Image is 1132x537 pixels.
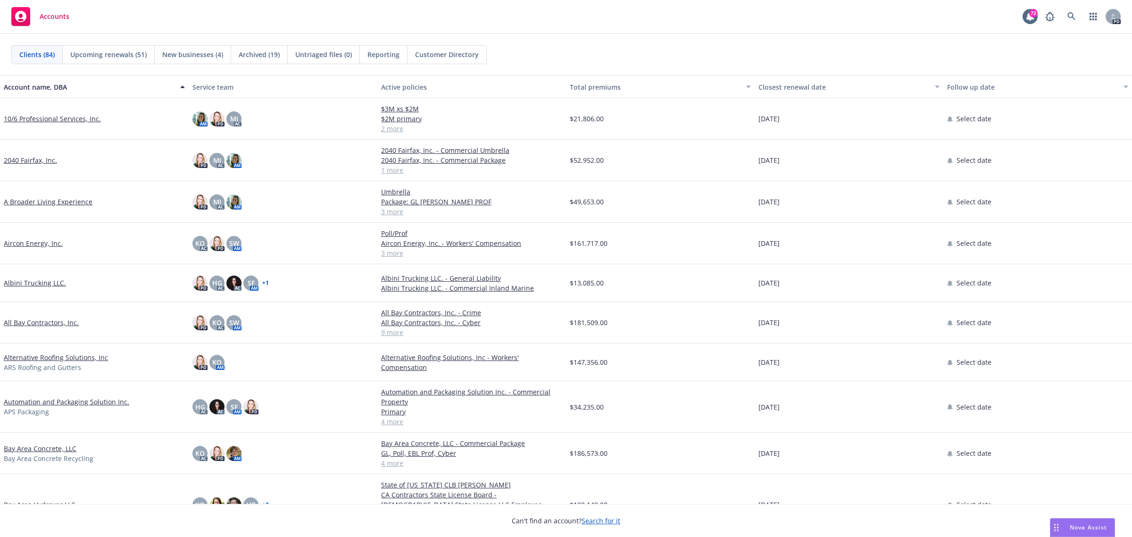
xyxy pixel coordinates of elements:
[70,50,147,59] span: Upcoming renewals (51)
[381,165,562,175] a: 1 more
[229,238,239,248] span: SW
[381,145,562,155] a: 2040 Fairfax, Inc. - Commercial Umbrella
[957,278,991,288] span: Select date
[4,82,175,92] div: Account name, DBA
[192,276,208,291] img: photo
[758,402,780,412] span: [DATE]
[209,497,225,512] img: photo
[209,446,225,461] img: photo
[381,490,562,520] a: CA Contractors State License Board - [DEMOGRAPHIC_DATA] State License LLC Employee Worker Bond
[381,238,562,248] a: Aircon Energy, Inc. - Workers' Compensation
[758,155,780,165] span: [DATE]
[381,248,562,258] a: 3 more
[213,155,221,165] span: MJ
[367,50,400,59] span: Reporting
[212,357,222,367] span: KO
[758,238,780,248] span: [DATE]
[192,355,208,370] img: photo
[957,197,991,207] span: Select date
[957,448,991,458] span: Select date
[381,114,562,124] a: $2M primary
[381,318,562,327] a: All Bay Contractors, Inc. - Cyber
[381,273,562,283] a: Albini Trucking LLC. - General Liability
[4,278,66,288] a: Albini Trucking LLC.
[755,76,943,98] button: Closest renewal date
[381,104,562,114] a: $3M xs $2M
[226,276,241,291] img: photo
[570,238,608,248] span: $161,717.00
[192,82,374,92] div: Service team
[943,76,1132,98] button: Follow up date
[381,448,562,458] a: GL, Poll, EBL Prof, Cyber
[381,283,562,293] a: Albini Trucking LLC. - Commercial Inland Marine
[377,76,566,98] button: Active policies
[957,238,991,248] span: Select date
[415,50,479,59] span: Customer Directory
[758,278,780,288] span: [DATE]
[4,500,75,510] a: Bay Area Hydrovac LLC
[381,387,562,407] a: Automation and Packaging Solution Inc. - Commercial Property
[212,318,222,327] span: KO
[381,438,562,448] a: Bay Area Concrete, LLC - Commercial Package
[4,352,108,362] a: Alternative Roofing Solutions, Inc
[758,500,780,510] span: [DATE]
[8,3,73,30] a: Accounts
[512,516,620,526] span: Can't find an account?
[209,111,225,126] img: photo
[381,458,562,468] a: 4 more
[262,502,269,508] a: + 2
[570,402,604,412] span: $34,235.00
[4,197,92,207] a: A Broader Living Experience
[957,114,991,124] span: Select date
[957,155,991,165] span: Select date
[381,82,562,92] div: Active policies
[758,448,780,458] span: [DATE]
[226,153,241,168] img: photo
[1084,7,1103,26] a: Switch app
[947,82,1118,92] div: Follow up date
[189,76,377,98] button: Service team
[4,407,49,417] span: APS Packaging
[381,308,562,318] a: All Bay Contractors, Inc. - Crime
[212,278,222,288] span: HG
[570,357,608,367] span: $147,356.00
[758,197,780,207] span: [DATE]
[4,397,129,407] a: Automation and Packaging Solution Inc.
[231,402,238,412] span: SF
[19,50,55,59] span: Clients (84)
[1062,7,1081,26] a: Search
[381,124,562,134] a: 2 more
[4,318,79,327] a: All Bay Contractors, Inc.
[239,50,280,59] span: Archived (19)
[262,280,269,286] a: + 1
[957,402,991,412] span: Select date
[1070,523,1107,531] span: Nova Assist
[192,111,208,126] img: photo
[957,500,991,510] span: Select date
[1029,9,1038,17] div: 72
[40,13,69,20] span: Accounts
[758,114,780,124] span: [DATE]
[570,448,608,458] span: $186,573.00
[4,238,63,248] a: Aircon Energy, Inc.
[230,114,238,124] span: MJ
[758,318,780,327] span: [DATE]
[1050,518,1115,537] button: Nova Assist
[381,155,562,165] a: 2040 Fairfax, Inc. - Commercial Package
[570,318,608,327] span: $181,509.00
[758,357,780,367] span: [DATE]
[758,82,929,92] div: Closest renewal date
[381,352,562,372] a: Alternative Roofing Solutions, Inc - Workers' Compensation
[570,114,604,124] span: $21,806.00
[162,50,223,59] span: New businesses (4)
[570,155,604,165] span: $52,952.00
[582,516,620,525] a: Search for it
[295,50,352,59] span: Untriaged files (0)
[566,76,755,98] button: Total premiums
[570,82,741,92] div: Total premiums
